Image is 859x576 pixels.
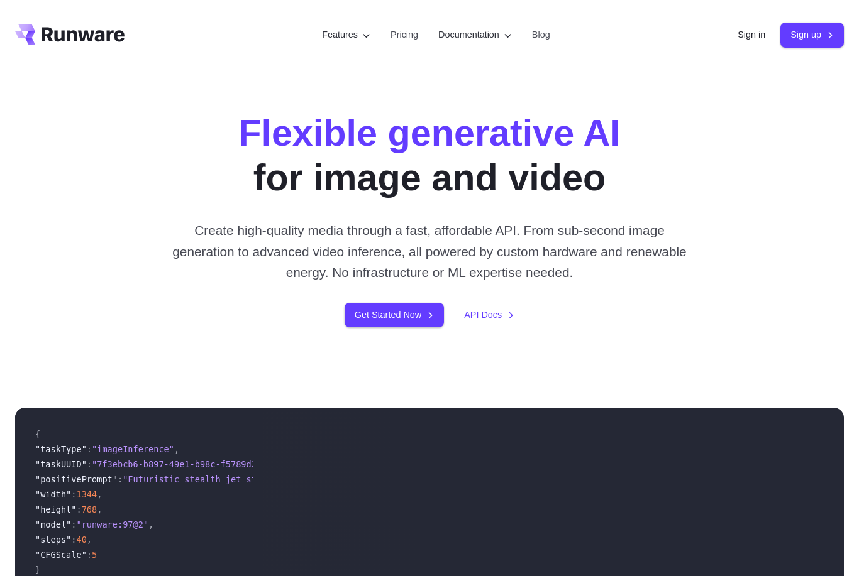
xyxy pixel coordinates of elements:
span: , [87,535,92,545]
span: "imageInference" [92,444,174,454]
span: "width" [35,489,71,499]
span: "CFGScale" [35,550,87,560]
a: Sign in [738,28,765,42]
span: "runware:97@2" [76,519,148,530]
span: { [35,429,40,439]
span: , [97,489,102,499]
span: : [71,535,76,545]
span: "steps" [35,535,71,545]
span: : [118,474,123,484]
span: : [71,489,76,499]
a: Pricing [391,28,418,42]
span: "7f3ebcb6-b897-49e1-b98c-f5789d2d40d7" [92,459,287,469]
a: API Docs [464,308,514,322]
span: "height" [35,504,76,514]
span: : [87,444,92,454]
a: Blog [532,28,550,42]
span: "taskUUID" [35,459,87,469]
span: , [148,519,153,530]
p: Create high-quality media through a fast, affordable API. From sub-second image generation to adv... [164,220,695,283]
span: , [174,444,179,454]
h1: for image and video [238,111,621,200]
span: 768 [82,504,97,514]
span: : [87,550,92,560]
a: Get Started Now [345,303,444,327]
span: : [71,519,76,530]
span: , [97,504,102,514]
span: 5 [92,550,97,560]
span: "model" [35,519,71,530]
span: "taskType" [35,444,87,454]
strong: Flexible generative AI [238,112,621,154]
span: : [87,459,92,469]
span: "Futuristic stealth jet streaking through a neon-lit cityscape with glowing purple exhaust" [123,474,591,484]
span: : [76,504,81,514]
a: Go to / [15,24,125,45]
span: 40 [76,535,86,545]
label: Features [322,28,370,42]
span: "positivePrompt" [35,474,118,484]
span: } [35,565,40,575]
span: 1344 [76,489,97,499]
a: Sign up [780,23,844,47]
label: Documentation [438,28,512,42]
